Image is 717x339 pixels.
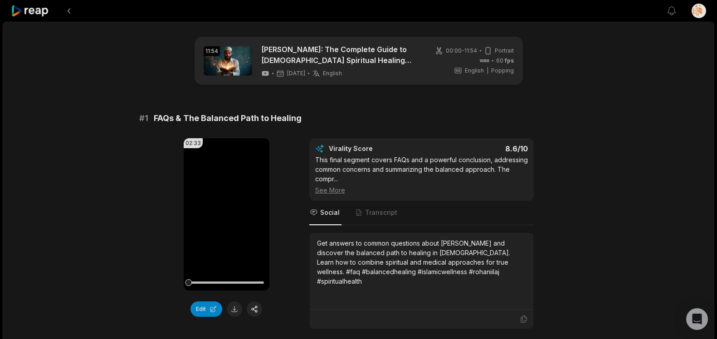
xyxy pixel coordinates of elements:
span: | [487,67,488,75]
button: Edit [190,301,222,317]
span: English [465,67,484,75]
span: English [323,70,342,77]
a: [PERSON_NAME]: The Complete Guide to [DEMOGRAPHIC_DATA] Spiritual Healing Traditions & Practices [261,44,418,66]
span: FAQs & The Balanced Path to Healing [154,112,302,125]
span: # 1 [139,112,148,125]
video: Your browser does not support mp4 format. [184,138,269,291]
div: Get answers to common questions about [PERSON_NAME] and discover the balanced path to healing in ... [317,238,526,286]
span: Transcript [365,208,397,217]
span: 00:00 - 11:54 [446,47,477,55]
div: See More [315,185,528,195]
div: Open Intercom Messenger [686,308,708,330]
div: 8.6 /10 [430,144,528,153]
span: fps [505,57,514,64]
div: This final segment covers FAQs and a powerful conclusion, addressing common concerns and summariz... [315,155,528,195]
span: Portrait [495,47,514,55]
span: Popping [491,67,514,75]
span: [DATE] [287,70,305,77]
div: Virality Score [329,144,426,153]
span: 60 [496,57,514,65]
nav: Tabs [309,201,534,225]
span: Social [320,208,340,217]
